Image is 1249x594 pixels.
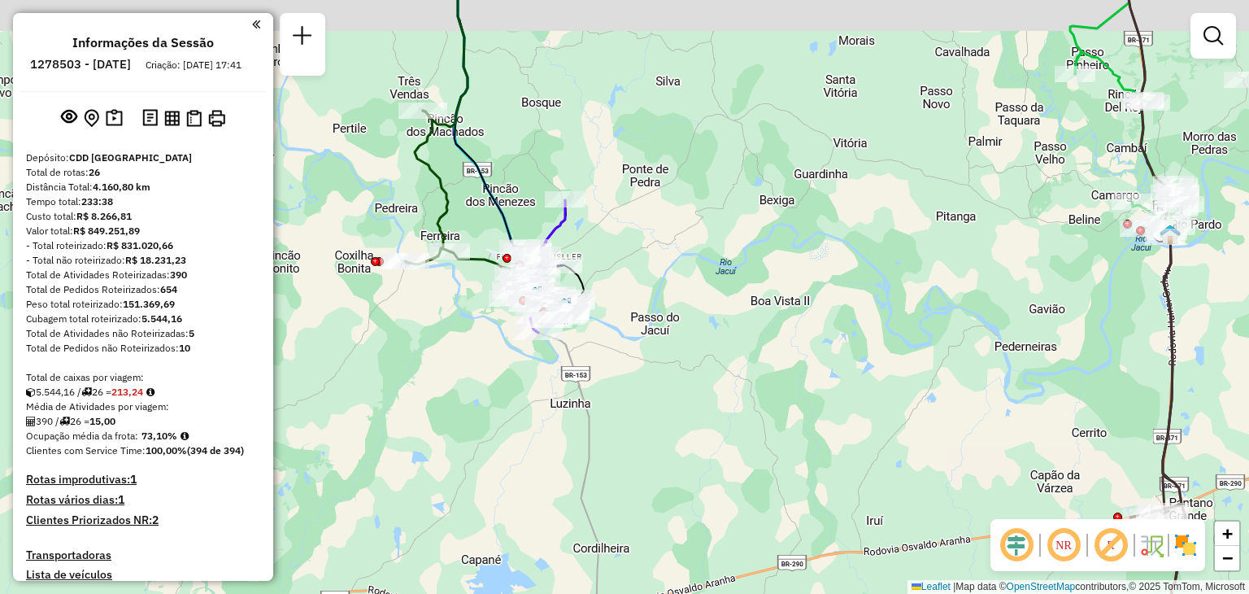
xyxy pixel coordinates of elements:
[1091,526,1130,565] span: Exibir rótulo
[73,225,140,237] strong: R$ 849.251,89
[26,312,260,326] div: Cubagem total roteirizado:
[26,444,146,456] span: Clientes com Service Time:
[187,444,244,456] strong: (394 de 394)
[26,165,260,180] div: Total de rotas:
[26,209,260,224] div: Custo total:
[26,268,260,282] div: Total de Atividades Roteirizadas:
[123,298,175,310] strong: 151.369,69
[26,568,260,582] h4: Lista de veículos
[953,581,955,592] span: |
[111,386,143,398] strong: 213,24
[146,387,154,397] i: Meta Caixas/viagem: 227,95 Diferença: -14,71
[59,417,70,426] i: Total de rotas
[1215,546,1239,570] a: Zoom out
[1197,20,1229,52] a: Exibir filtros
[26,430,138,442] span: Ocupação média da frota:
[26,387,36,397] i: Cubagem total roteirizado
[26,180,260,194] div: Distância Total:
[286,20,319,56] a: Nova sessão e pesquisa
[1173,532,1199,558] img: Exibir/Ocultar setores
[189,327,194,339] strong: 5
[118,492,124,507] strong: 1
[130,472,137,487] strong: 1
[26,493,260,507] h4: Rotas vários dias:
[912,581,951,592] a: Leaflet
[170,269,187,281] strong: 390
[26,548,260,562] h4: Transportadoras
[1160,224,1181,245] img: Rio Pardo
[26,370,260,385] div: Total de caixas por viagem:
[141,312,182,325] strong: 5.544,16
[161,107,183,129] button: Visualizar relatório de Roteirização
[26,417,36,426] i: Total de Atividades
[26,253,260,268] div: - Total não roteirizado:
[1044,526,1083,565] span: Ocultar NR
[58,105,81,131] button: Exibir sessão original
[1222,548,1233,568] span: −
[26,513,260,527] h4: Clientes Priorizados NR:
[125,254,186,266] strong: R$ 18.231,23
[160,283,177,295] strong: 654
[26,238,260,253] div: - Total roteirizado:
[89,166,100,178] strong: 26
[30,57,131,72] h6: 1278503 - [DATE]
[139,58,248,72] div: Criação: [DATE] 17:41
[1215,522,1239,546] a: Zoom in
[26,341,260,356] div: Total de Pedidos não Roteirizados:
[26,151,260,165] div: Depósito:
[89,415,115,427] strong: 15,00
[81,387,92,397] i: Total de rotas
[181,431,189,441] em: Média calculada utilizando a maior ocupação (%Peso ou %Cubagem) de cada rota da sessão. Rotas cro...
[183,107,205,130] button: Visualizar Romaneio
[907,580,1249,594] div: Map data © contributors,© 2025 TomTom, Microsoft
[26,282,260,297] div: Total de Pedidos Roteirizados:
[72,35,214,50] h4: Informações da Sessão
[81,195,113,207] strong: 233:38
[554,297,575,318] img: FAD Santa Cruz do Sul- Cachoeira
[26,385,260,400] div: 5.544,16 / 26 =
[252,15,260,33] a: Clique aqui para minimizar o painel
[107,239,173,251] strong: R$ 831.020,66
[26,224,260,238] div: Valor total:
[1007,581,1076,592] a: OpenStreetMap
[26,414,260,429] div: 390 / 26 =
[76,210,132,222] strong: R$ 8.266,81
[26,400,260,414] div: Média de Atividades por viagem:
[81,106,102,131] button: Centralizar mapa no depósito ou ponto de apoio
[69,151,192,164] strong: CDD [GEOGRAPHIC_DATA]
[26,326,260,341] div: Total de Atividades não Roteirizadas:
[146,444,187,456] strong: 100,00%
[139,106,161,131] button: Logs desbloquear sessão
[997,526,1036,565] span: Ocultar deslocamento
[26,473,260,487] h4: Rotas improdutivas:
[141,430,177,442] strong: 73,10%
[152,513,159,527] strong: 2
[205,107,228,130] button: Imprimir Rotas
[102,106,126,131] button: Painel de Sugestão
[1138,532,1164,558] img: Fluxo de ruas
[1222,523,1233,544] span: +
[179,342,190,354] strong: 10
[26,297,260,312] div: Peso total roteirizado:
[93,181,150,193] strong: 4.160,80 km
[26,194,260,209] div: Tempo total:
